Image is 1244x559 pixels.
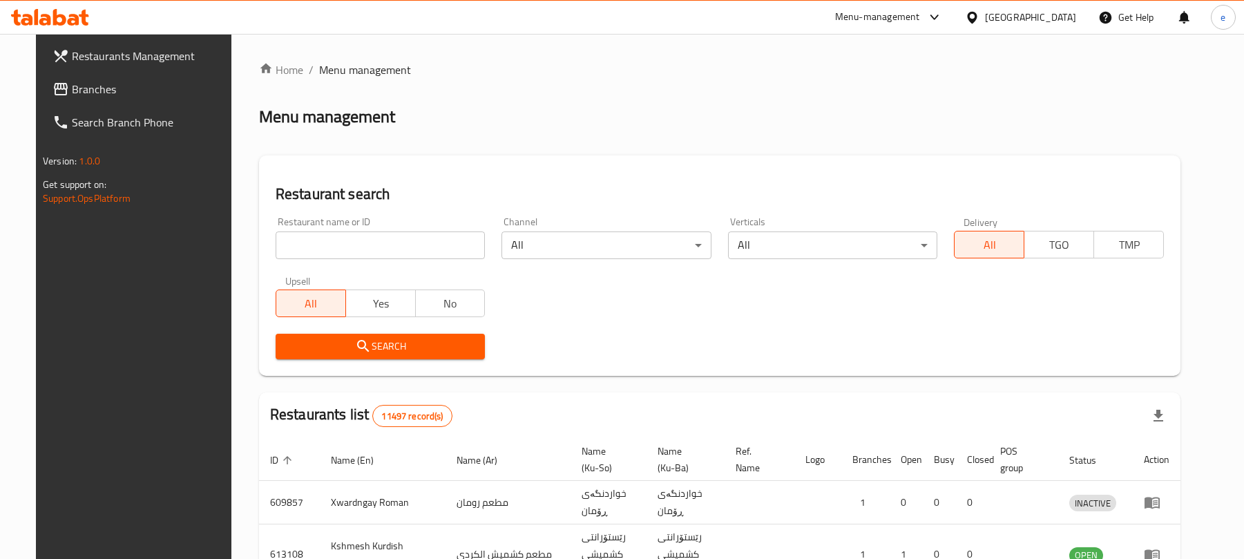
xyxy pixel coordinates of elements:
[647,481,725,524] td: خواردنگەی ڕۆمان
[841,439,890,481] th: Branches
[736,443,778,476] span: Ref. Name
[415,290,486,317] button: No
[841,481,890,524] td: 1
[282,294,341,314] span: All
[259,61,303,78] a: Home
[309,61,314,78] li: /
[890,439,923,481] th: Open
[270,452,296,468] span: ID
[72,81,233,97] span: Branches
[276,184,1164,205] h2: Restaurant search
[276,290,346,317] button: All
[960,235,1019,255] span: All
[1100,235,1158,255] span: TMP
[345,290,416,317] button: Yes
[1142,399,1175,433] div: Export file
[79,152,100,170] span: 1.0.0
[964,217,998,227] label: Delivery
[276,334,486,359] button: Search
[954,231,1024,258] button: All
[259,106,395,128] h2: Menu management
[259,481,320,524] td: 609857
[794,439,841,481] th: Logo
[835,9,920,26] div: Menu-management
[421,294,480,314] span: No
[259,61,1180,78] nav: breadcrumb
[319,61,411,78] span: Menu management
[43,152,77,170] span: Version:
[1093,231,1164,258] button: TMP
[1000,443,1042,476] span: POS group
[728,231,938,259] div: All
[43,189,131,207] a: Support.OpsPlatform
[72,114,233,131] span: Search Branch Phone
[1069,495,1116,511] span: INACTIVE
[501,231,711,259] div: All
[457,452,515,468] span: Name (Ar)
[1144,494,1169,511] div: Menu
[956,481,989,524] td: 0
[331,452,392,468] span: Name (En)
[1221,10,1225,25] span: e
[320,481,446,524] td: Xwardngay Roman
[446,481,571,524] td: مطعم رومان
[41,106,244,139] a: Search Branch Phone
[571,481,647,524] td: خواردنگەی ڕۆمان
[1069,452,1114,468] span: Status
[985,10,1076,25] div: [GEOGRAPHIC_DATA]
[43,176,106,193] span: Get support on:
[287,338,475,355] span: Search
[923,481,956,524] td: 0
[72,48,233,64] span: Restaurants Management
[890,481,923,524] td: 0
[41,73,244,106] a: Branches
[41,39,244,73] a: Restaurants Management
[1133,439,1180,481] th: Action
[1030,235,1089,255] span: TGO
[352,294,410,314] span: Yes
[373,410,451,423] span: 11497 record(s)
[276,231,486,259] input: Search for restaurant name or ID..
[923,439,956,481] th: Busy
[372,405,452,427] div: Total records count
[270,404,452,427] h2: Restaurants list
[956,439,989,481] th: Closed
[285,276,311,285] label: Upsell
[658,443,708,476] span: Name (Ku-Ba)
[582,443,630,476] span: Name (Ku-So)
[1024,231,1094,258] button: TGO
